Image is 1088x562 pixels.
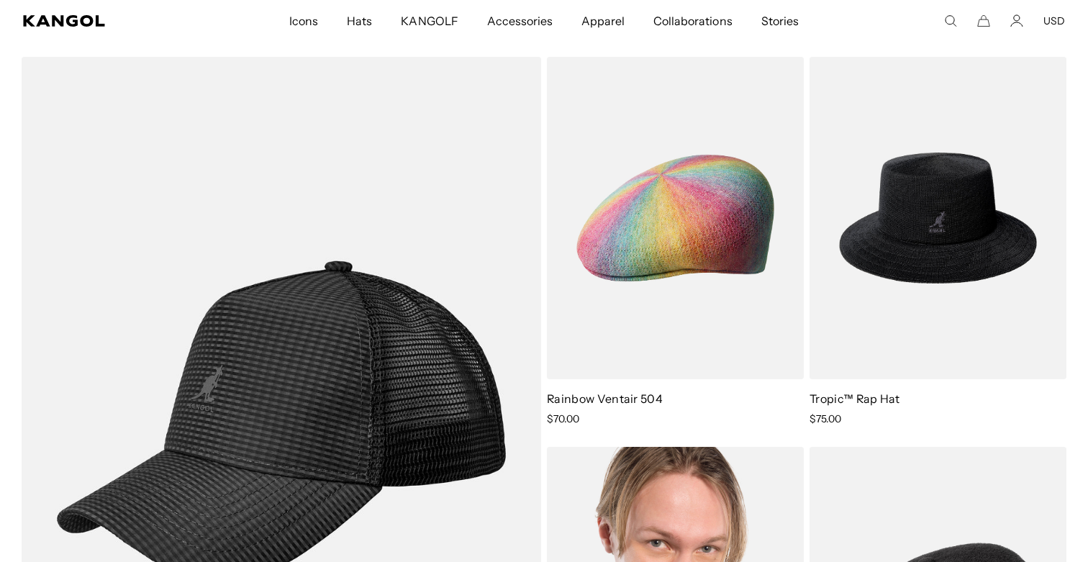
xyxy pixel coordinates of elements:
[547,57,804,379] img: Rainbow Ventair 504
[810,412,841,425] span: $75.00
[810,391,900,406] a: Tropic™ Rap Hat
[23,15,191,27] a: Kangol
[977,14,990,27] button: Cart
[547,391,663,406] a: Rainbow Ventair 504
[810,57,1066,379] img: Tropic™ Rap Hat
[1043,14,1065,27] button: USD
[547,412,579,425] span: $70.00
[1010,14,1023,27] a: Account
[944,14,957,27] summary: Search here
